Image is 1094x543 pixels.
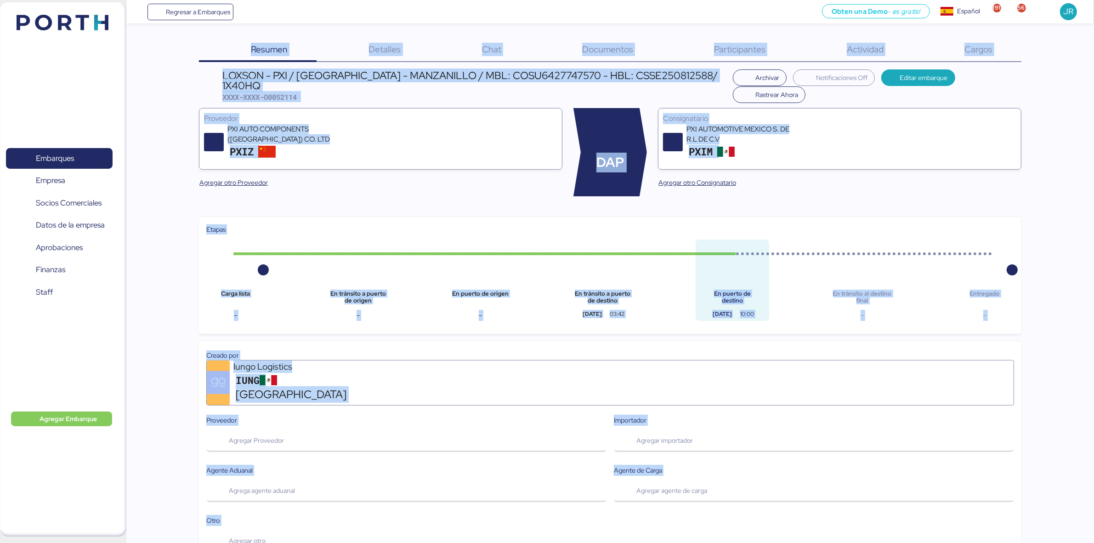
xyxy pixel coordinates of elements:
[206,291,265,304] div: Carga lista
[964,43,992,55] span: Cargos
[833,310,892,321] div: -
[602,310,632,318] div: 03:42
[636,485,707,496] span: Agregar agente de carga
[36,174,65,187] span: Empresa
[881,69,955,86] button: Editar embarque
[732,310,762,318] div: 10:00
[222,70,728,91] div: LOXSON - PXI / [GEOGRAPHIC_DATA] - MANZANILLO / MBL: COSU6427747570 - HBL: CSSE250812588/ 1X40HQ
[1063,6,1073,17] span: JR
[329,310,387,321] div: -
[36,241,83,254] span: Aprobaciones
[686,124,797,144] div: PXI AUTOMOTIVE MEXICO S. DE R.L DE C.V
[957,6,980,16] div: Español
[833,291,892,304] div: En tránsito al destino final
[251,43,288,55] span: Resumen
[206,350,1014,360] div: Creado por
[733,69,787,86] button: Archivar
[900,72,948,83] span: Editar embarque
[40,413,97,424] span: Agregar Embarque
[703,291,762,304] div: En puerto de destino
[703,310,741,318] div: [DATE]
[573,291,632,304] div: En tránsito a puerto de destino
[614,479,1014,502] button: Agregar agente de carga
[36,218,105,232] span: Datos de la empresa
[227,124,338,144] div: PXI AUTO COMPONENTS ([GEOGRAPHIC_DATA]) CO. LTD
[206,479,607,502] button: Agrega agente aduanal
[329,291,387,304] div: En tránsito a puerto de origen
[222,92,297,102] span: XXXX-XXXX-O0052114
[451,291,510,304] div: En puerto de origen
[192,174,275,191] button: Agregar otro Proveedor
[166,6,230,17] span: Regresar a Embarques
[36,263,65,276] span: Finanzas
[36,152,74,165] span: Embarques
[793,69,875,86] button: Notificaciones Off
[229,485,295,496] span: Agrega agente aduanal
[199,177,268,188] span: Agregar otro Proveedor
[847,43,884,55] span: Actividad
[369,43,401,55] span: Detalles
[573,310,612,318] div: [DATE]
[206,429,607,452] button: Agregar Proveedor
[663,113,1016,124] div: Consignatario
[206,310,265,321] div: -
[6,237,113,258] a: Aprobaciones
[451,310,510,321] div: -
[229,435,284,446] span: Agregar Proveedor
[206,224,1014,234] div: Etapas
[6,170,113,191] a: Empresa
[651,174,743,191] button: Agregar otro Consignatario
[6,148,113,169] a: Embarques
[582,43,633,55] span: Documentos
[636,435,693,446] span: Agregar importador
[233,360,344,373] div: Iungo Logistics
[6,281,113,303] a: Staff
[6,193,113,214] a: Socios Comerciales
[614,429,1014,452] button: Agregar importador
[733,86,806,103] button: Rastrear Ahora
[236,386,346,403] span: [GEOGRAPHIC_DATA]
[755,72,779,83] span: Archivar
[147,4,234,20] a: Regresar a Embarques
[714,43,765,55] span: Participantes
[596,153,624,172] span: DAP
[11,412,112,426] button: Agregar Embarque
[6,215,113,236] a: Datos de la empresa
[36,196,102,210] span: Socios Comerciales
[955,291,1014,304] div: Entregado
[204,113,557,124] div: Proveedor
[955,310,1014,321] div: -
[482,43,501,55] span: Chat
[658,177,736,188] span: Agregar otro Consignatario
[816,72,867,83] span: Notificaciones Off
[755,89,798,100] span: Rastrear Ahora
[132,4,147,20] button: Menu
[6,259,113,280] a: Finanzas
[36,286,53,299] span: Staff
